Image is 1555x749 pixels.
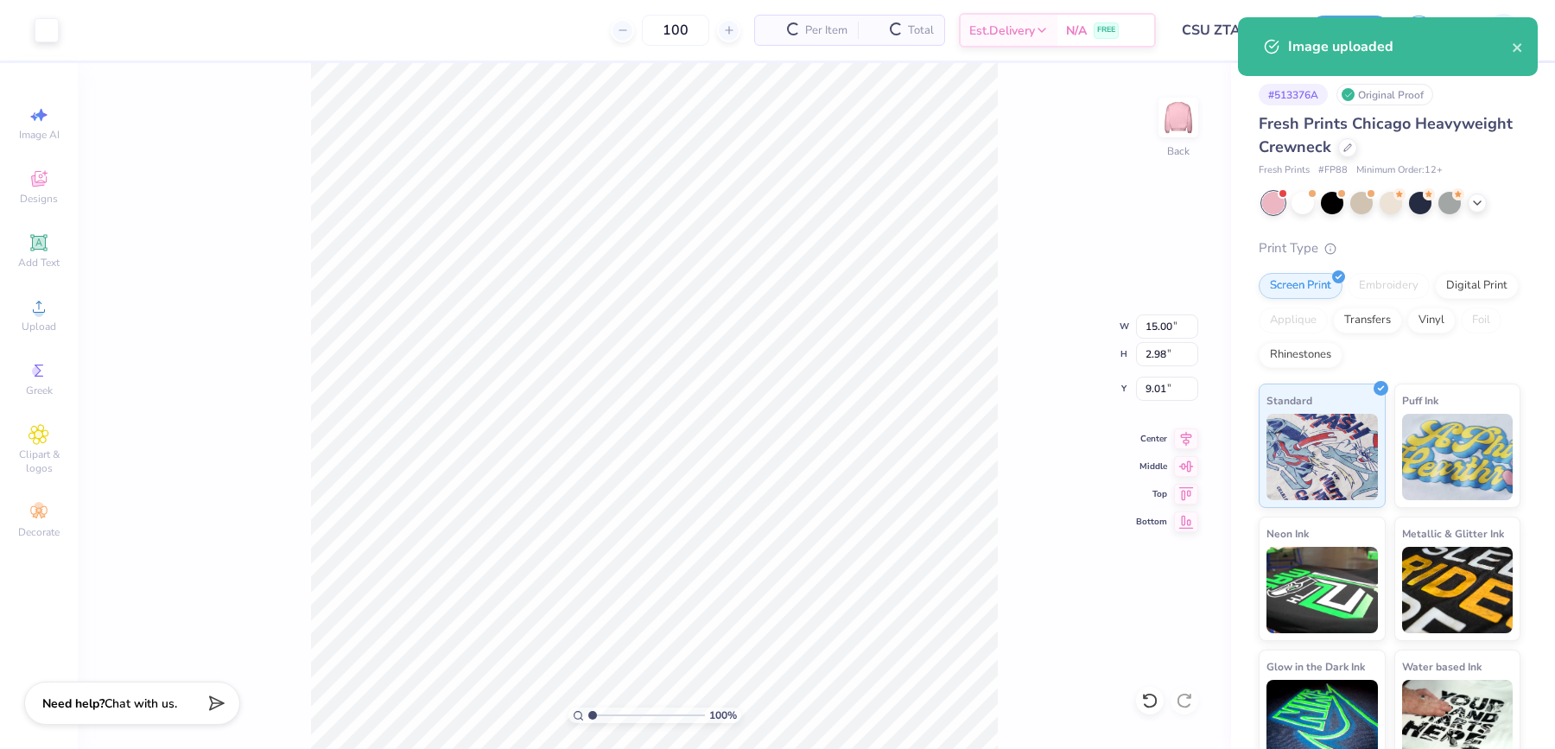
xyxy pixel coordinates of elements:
span: Puff Ink [1402,391,1438,409]
span: Glow in the Dark Ink [1266,657,1365,676]
span: Bottom [1136,516,1167,528]
span: Fresh Prints Chicago Heavyweight Crewneck [1259,113,1513,157]
div: Back [1167,143,1190,159]
span: Per Item [805,22,847,40]
div: Rhinestones [1259,342,1342,368]
span: Fresh Prints [1259,163,1310,178]
span: Add Text [18,256,60,270]
span: Image AI [19,128,60,142]
span: Top [1136,488,1167,500]
span: Greek [26,384,53,397]
div: Transfers [1333,308,1402,333]
span: Neon Ink [1266,524,1309,543]
strong: Need help? [42,695,105,712]
div: Image uploaded [1288,36,1512,57]
img: Neon Ink [1266,547,1378,633]
span: Water based Ink [1402,657,1482,676]
span: FREE [1097,24,1115,36]
span: N/A [1066,22,1087,40]
img: Standard [1266,414,1378,500]
span: Total [908,22,934,40]
span: Designs [20,192,58,206]
span: 100 % [709,708,737,723]
div: Embroidery [1348,273,1430,299]
span: Chat with us. [105,695,177,712]
span: Center [1136,433,1167,445]
span: Minimum Order: 12 + [1356,163,1443,178]
span: Metallic & Glitter Ink [1402,524,1504,543]
div: Original Proof [1336,84,1433,105]
div: Print Type [1259,238,1520,258]
span: Decorate [18,525,60,539]
input: – – [642,15,709,46]
span: Clipart & logos [9,447,69,475]
img: Metallic & Glitter Ink [1402,547,1514,633]
span: Middle [1136,460,1167,473]
span: Standard [1266,391,1312,409]
span: # FP88 [1318,163,1348,178]
div: Applique [1259,308,1328,333]
div: Screen Print [1259,273,1342,299]
img: Back [1161,100,1196,135]
div: Digital Print [1435,273,1519,299]
img: Puff Ink [1402,414,1514,500]
span: Upload [22,320,56,333]
div: Vinyl [1407,308,1456,333]
button: close [1512,36,1524,57]
div: # 513376A [1259,84,1328,105]
div: Foil [1461,308,1501,333]
span: Est. Delivery [969,22,1035,40]
input: Untitled Design [1169,13,1296,48]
